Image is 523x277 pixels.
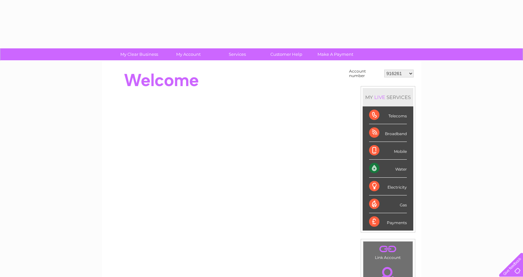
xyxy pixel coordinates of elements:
div: Water [369,160,407,177]
a: Services [211,48,264,60]
td: Account number [347,67,383,80]
div: Broadband [369,124,407,142]
div: Gas [369,195,407,213]
a: . [365,243,411,254]
div: Telecoms [369,106,407,124]
div: LIVE [373,94,387,100]
a: Make A Payment [309,48,362,60]
div: Electricity [369,178,407,195]
div: Payments [369,213,407,231]
td: Link Account [363,241,413,262]
a: Customer Help [260,48,313,60]
div: MY SERVICES [363,88,413,106]
a: My Clear Business [113,48,166,60]
a: My Account [162,48,215,60]
div: Mobile [369,142,407,160]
